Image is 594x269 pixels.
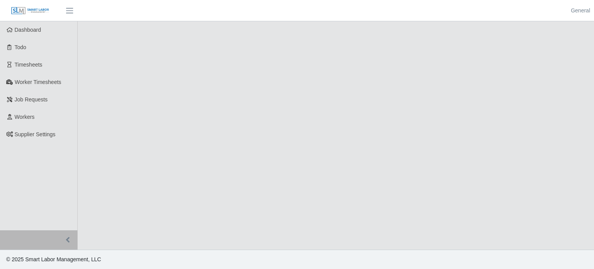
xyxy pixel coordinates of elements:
span: Timesheets [15,62,43,68]
span: Workers [15,114,35,120]
span: Supplier Settings [15,131,56,137]
span: Dashboard [15,27,41,33]
img: SLM Logo [11,7,49,15]
span: Todo [15,44,26,50]
a: General [571,7,590,15]
span: © 2025 Smart Labor Management, LLC [6,256,101,262]
span: Job Requests [15,96,48,103]
span: Worker Timesheets [15,79,61,85]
